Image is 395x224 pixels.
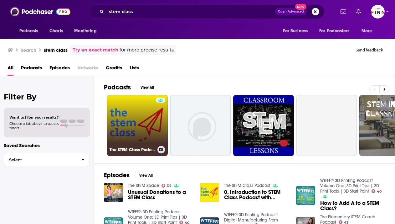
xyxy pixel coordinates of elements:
span: Logged in as FINNMadison [371,5,385,19]
span: 34 [167,184,172,187]
span: for more precise results [120,46,174,54]
p: Saved Searches [4,142,90,148]
span: Open Advanced [278,10,304,13]
a: All [8,63,13,76]
span: Choose a tab above to access filters. [9,121,59,130]
h2: Filter By [4,92,90,101]
span: Charts [49,27,63,35]
a: 40 [372,189,382,193]
span: For Podcasters [319,27,349,35]
span: Select [4,158,76,162]
a: How to Add A to a STEM Class? [320,200,385,211]
span: For Business [283,27,308,35]
a: Charts [45,25,67,37]
img: How to Add A to a STEM Class? [296,186,315,205]
a: Episodes [49,63,70,76]
button: Open AdvancedNew [275,8,307,15]
button: open menu [315,25,358,37]
span: More [362,27,372,35]
button: Select [4,153,90,167]
a: The STEM Space [128,183,159,188]
button: open menu [15,25,46,37]
span: Monitoring [74,27,96,35]
span: 40 [377,190,382,193]
h2: Podcasts [104,83,131,91]
button: Send feedback [354,47,385,53]
img: Podchaser - Follow, Share and Rate Podcasts [10,6,70,18]
span: Want to filter your results? [9,115,59,120]
a: Show notifications dropdown [338,6,349,17]
a: Try an exact match [73,46,118,54]
img: User Profile [371,5,385,19]
a: The STEM Class Podcast [107,95,168,156]
span: New [295,4,306,10]
a: Show notifications dropdown [354,6,363,17]
button: open menu [70,25,105,37]
a: Credits [106,63,122,76]
img: Unusual Donations to a STEM Class [104,183,123,202]
a: 0. Introduction to STEM Class Podcast with Anthony Arno [224,189,289,200]
span: Networks [77,63,98,76]
span: Podcasts [19,27,38,35]
a: Lists [130,63,139,76]
h3: stem class [44,47,68,53]
button: Show profile menu [371,5,385,19]
img: 0. Introduction to STEM Class Podcast with Anthony Arno [200,183,219,202]
a: The STEM Class Podcast [224,183,270,188]
a: Unusual Donations to a STEM Class [128,189,192,200]
span: 0. Introduction to STEM Class Podcast with [PERSON_NAME] [224,189,289,200]
a: Podcasts [21,63,42,76]
input: Search podcasts, credits, & more... [106,7,275,17]
h2: Episodes [104,171,130,179]
h3: Search [21,47,36,53]
a: WTFFF?! 3D Printing Podcast Volume One: 3D Print Tips | 3D Print Tools | 3D Start Point [320,178,379,194]
div: Search podcasts, credits, & more... [89,4,325,19]
a: PodcastsView All [104,83,158,91]
a: 34 [162,184,172,188]
button: View All [135,172,157,179]
a: EpisodesView All [104,171,157,179]
button: View All [136,84,158,91]
button: open menu [279,25,315,37]
h3: The STEM Class Podcast [110,147,155,152]
a: 43 [339,220,349,224]
button: open menu [357,25,380,37]
span: 43 [344,221,349,224]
